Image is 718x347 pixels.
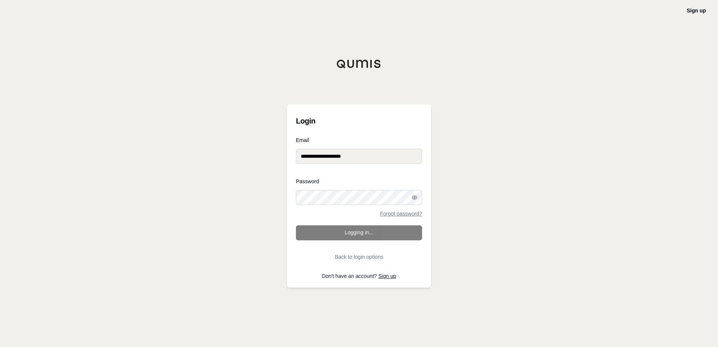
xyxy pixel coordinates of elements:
[380,211,422,216] a: Forgot password?
[336,59,382,68] img: Qumis
[296,113,422,128] h3: Login
[687,8,706,14] a: Sign up
[296,273,422,279] p: Don't have an account?
[296,179,422,184] label: Password
[296,249,422,264] button: Back to login options
[379,273,396,279] a: Sign up
[296,137,422,143] label: Email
